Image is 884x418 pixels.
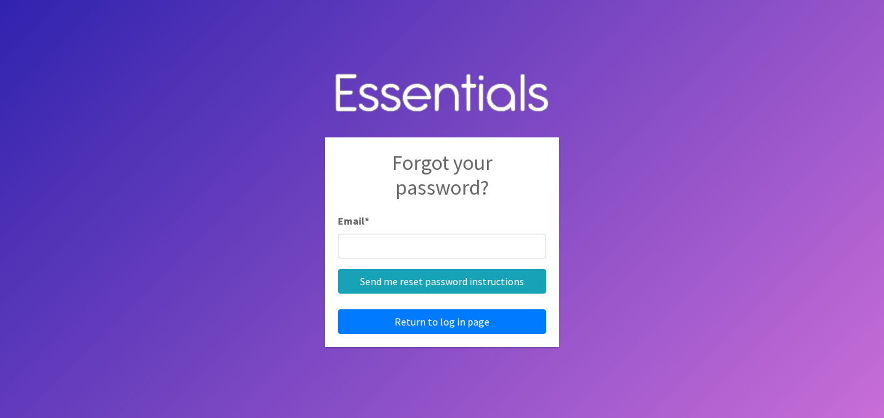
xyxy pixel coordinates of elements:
label: Email [338,213,369,229]
h2: Forgot your password? [338,150,546,214]
img: Human Essentials [325,61,559,128]
input: Send me reset password instructions [338,269,546,294]
a: Return to log in page [338,309,546,334]
abbr: required [365,214,369,227]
